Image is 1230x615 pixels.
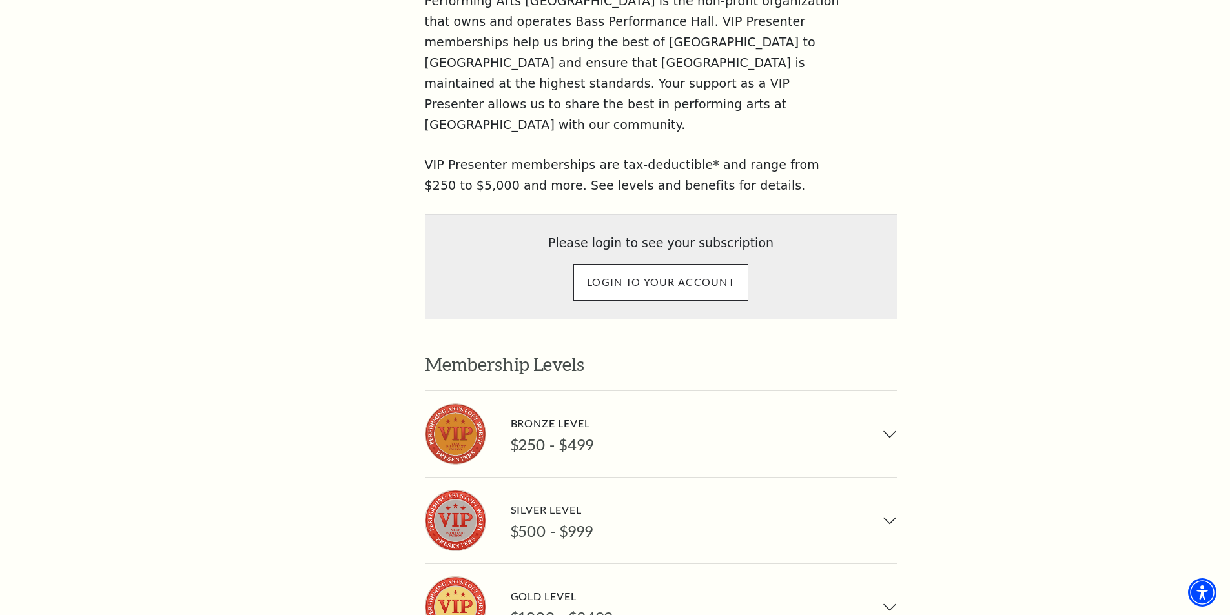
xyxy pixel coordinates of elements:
[573,264,748,300] input: Submit button
[425,403,486,465] img: Bronze Level
[511,414,594,432] div: Bronze Level
[511,436,594,454] div: $250 - $499
[511,522,593,541] div: $500 - $999
[425,478,897,563] button: Silver Level Silver Level $500 - $999
[511,587,613,605] div: Gold Level
[1188,578,1216,607] div: Accessibility Menu
[438,234,885,252] p: Please login to see your subscription
[511,501,593,518] div: Silver Level
[425,338,897,391] h2: Membership Levels
[425,490,486,551] img: Silver Level
[425,155,845,196] p: VIP Presenter memberships are tax-deductible* and range from $250 to $5,000 and more. See levels ...
[425,391,897,477] button: Bronze Level Bronze Level $250 - $499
